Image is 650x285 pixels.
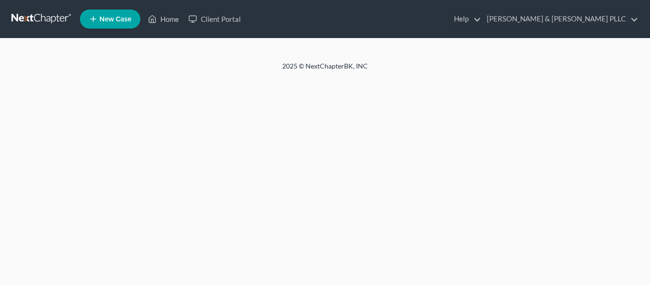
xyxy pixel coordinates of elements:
[80,10,140,29] new-legal-case-button: New Case
[143,10,184,28] a: Home
[184,10,246,28] a: Client Portal
[54,61,596,79] div: 2025 © NextChapterBK, INC
[449,10,481,28] a: Help
[482,10,638,28] a: [PERSON_NAME] & [PERSON_NAME] PLLC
